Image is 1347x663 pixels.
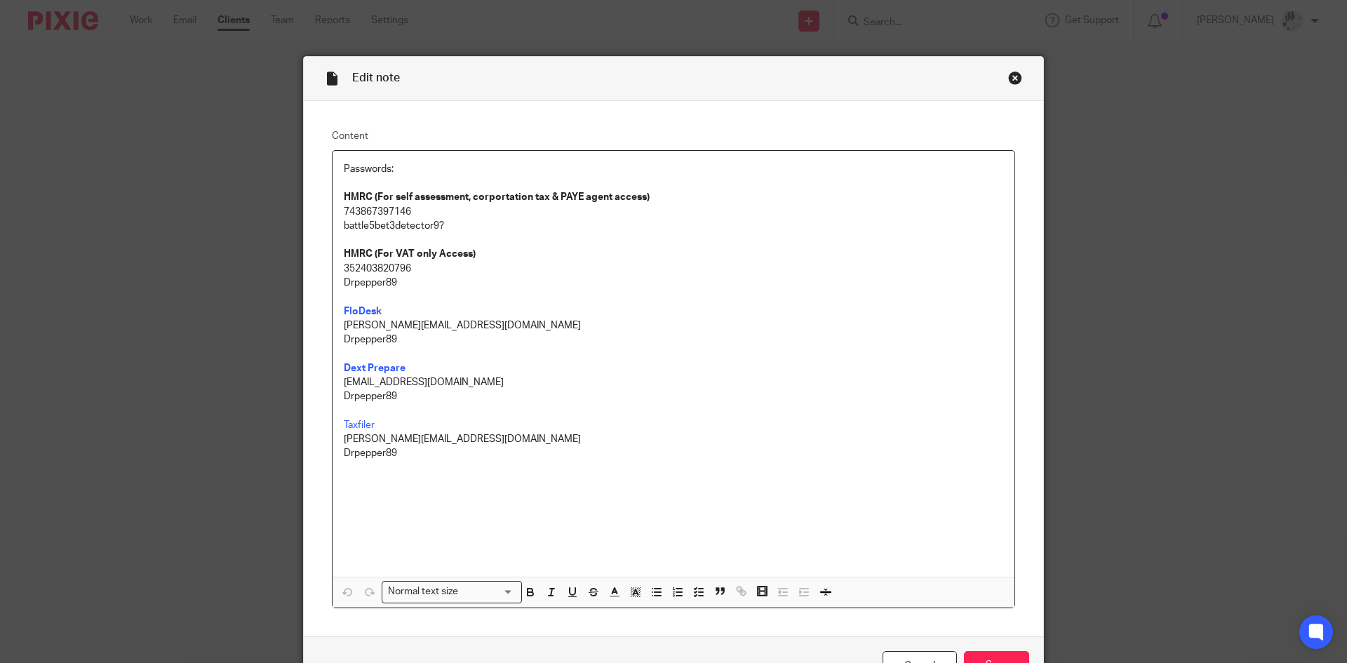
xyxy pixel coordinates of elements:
[344,432,1003,446] p: [PERSON_NAME][EMAIL_ADDRESS][DOMAIN_NAME]
[344,319,1003,333] p: [PERSON_NAME][EMAIL_ADDRESS][DOMAIN_NAME]
[463,584,514,599] input: Search for option
[344,375,1003,389] p: [EMAIL_ADDRESS][DOMAIN_NAME]
[344,205,1003,219] p: 743867397146
[344,162,1003,176] p: Passwords:
[344,307,382,316] a: FloDesk
[344,219,1003,233] p: battle5bet3detector9?
[344,333,1003,347] p: Drpepper89
[382,581,522,603] div: Search for option
[344,446,1003,560] p: Drpepper89
[344,262,1003,276] p: 352403820796
[344,363,406,373] a: Dext Prepare
[344,420,375,430] a: Taxfiler
[332,129,1015,143] label: Content
[344,276,1003,290] p: Drpepper89
[385,584,462,599] span: Normal text size
[344,249,476,259] strong: HMRC (For VAT only Access)
[1008,71,1022,85] div: Close this dialog window
[344,192,650,202] strong: HMRC (For self assessment, corportation tax & PAYE agent access)
[344,389,1003,403] p: Drpepper89
[352,72,400,83] span: Edit note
